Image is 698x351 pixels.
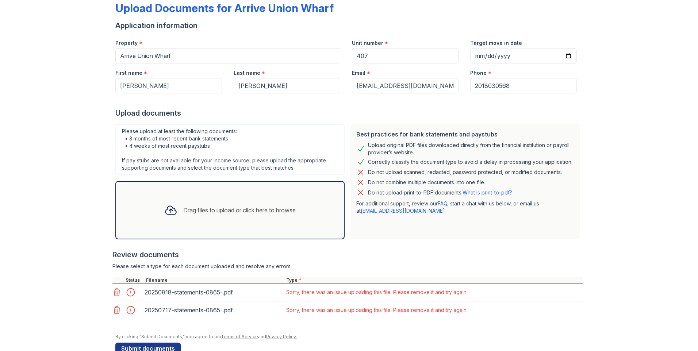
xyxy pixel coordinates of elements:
[368,158,572,166] div: Correctly classify the document type to avoid a delay in processing your application.
[115,39,138,47] label: Property
[115,1,334,15] div: Upload Documents for Arrive Union Wharf
[145,286,282,298] div: 20250818-statements-0865-.pdf
[115,69,142,77] label: First name
[115,108,583,118] div: Upload documents
[368,168,562,177] div: Do not upload scanned, redacted, password protected, or modified documents.
[115,124,345,175] div: Please upload at least the following documents: • 3 months of most recent bank statements • 4 wee...
[352,69,365,77] label: Email
[368,142,574,156] div: Upload original PDF files downloaded directly from the financial institution or payroll provider’...
[145,304,282,316] div: 20250717-statements-0865-.pdf
[361,208,445,214] a: [EMAIL_ADDRESS][DOMAIN_NAME]
[470,69,487,77] label: Phone
[266,334,297,339] a: Privacy Policy.
[352,39,383,47] label: Unit number
[183,206,296,215] div: Drag files to upload or click here to browse
[221,334,258,339] a: Terms of Service
[112,250,583,260] div: Review documents
[356,200,574,215] p: For additional support, review our , start a chat with us below, or email us at
[112,263,583,270] div: Please select a type for each document uploaded and resolve any errors.
[438,200,447,207] a: FAQ
[470,39,522,47] label: Target move in date
[463,189,512,196] a: What is print-to-pdf?
[368,178,485,187] div: Do not combine multiple documents into one file.
[145,277,285,283] div: Filename
[115,20,583,31] div: Application information
[286,306,468,314] div: Sorry, there was an issue uploading this file. Please remove it and try again.
[356,130,574,139] div: Best practices for bank statements and paystubs
[124,277,145,283] div: Status
[285,277,583,283] div: Type
[234,69,260,77] label: Last name
[286,289,468,296] div: Sorry, there was an issue uploading this file. Please remove it and try again.
[115,334,583,340] div: By clicking "Submit Documents," you agree to our and
[368,189,512,196] p: Do not upload print-to-PDF documents.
